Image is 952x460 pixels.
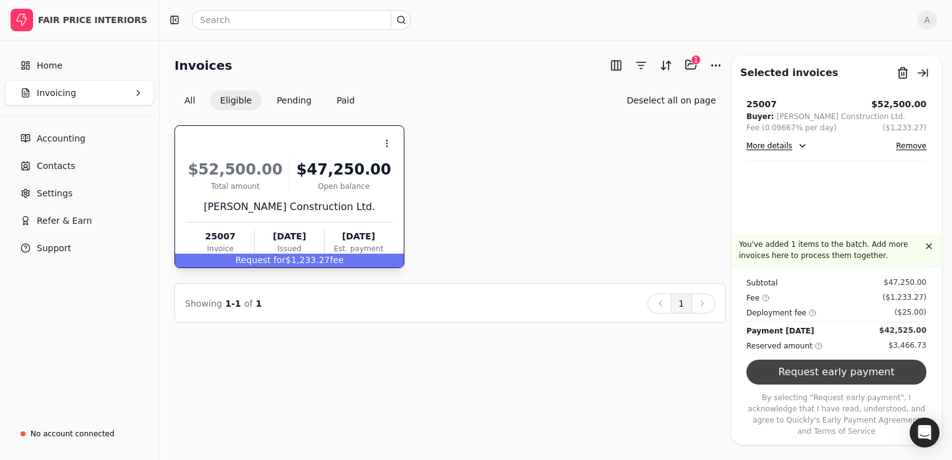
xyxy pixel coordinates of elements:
div: FAIR PRICE INTERIORS [38,14,148,26]
button: Paid [326,90,364,110]
button: Sort [656,55,676,75]
div: Fee (0.09667% per day) [746,122,837,133]
div: Est. payment [325,243,393,254]
span: Contacts [37,160,75,173]
div: Open balance [295,181,393,192]
div: [PERSON_NAME] Construction Ltd. [186,199,393,214]
button: $52,500.00 [871,98,926,111]
button: A [917,10,937,30]
div: Deployment fee [746,307,816,319]
p: You've added 1 items to the batch. Add more invoices here to process them together. [739,239,921,261]
button: Pending [267,90,321,110]
span: Refer & Earn [37,214,92,228]
div: ($1,233.27) [883,292,926,303]
div: ($25.00) [895,307,926,318]
button: Support [5,236,154,261]
span: Support [37,242,71,255]
span: Request for [236,255,286,265]
button: More details [746,138,807,153]
p: By selecting "Request early payment", I acknowledge that I have read, understood, and agree to Qu... [746,392,926,437]
div: Invoice filter options [174,90,364,110]
h2: Invoices [174,55,232,75]
span: Settings [37,187,72,200]
a: Contacts [5,153,154,178]
button: All [174,90,205,110]
div: Selected invoices [740,65,838,80]
div: 1 [691,55,701,65]
a: Settings [5,181,154,206]
div: Total amount [186,181,284,192]
button: More [706,55,726,75]
button: Refer & Earn [5,208,154,233]
div: Reserved amount [746,340,822,352]
span: fee [330,255,344,265]
div: $47,250.00 [295,158,393,181]
div: [PERSON_NAME] Construction Ltd. [776,111,905,122]
button: Invoicing [5,80,154,105]
input: Search [192,10,411,30]
div: Open Intercom Messenger [910,418,940,448]
div: [DATE] [325,230,393,243]
a: Accounting [5,126,154,151]
span: Showing [185,299,222,309]
div: 25007 [186,230,254,243]
div: Buyer: [746,111,774,122]
button: ($1,233.27) [883,122,926,133]
div: Subtotal [746,277,778,289]
button: Request early payment [746,360,926,385]
div: Invoice [186,243,254,254]
button: Batch (1) [681,55,701,75]
div: $47,250.00 [883,277,926,288]
div: $52,500.00 [186,158,284,181]
button: Remove [896,138,926,153]
div: $3,466.73 [888,340,926,351]
div: Fee [746,292,769,304]
div: 25007 [746,98,777,111]
div: $1,233.27 [175,254,404,267]
span: 1 [256,299,262,309]
div: $42,525.00 [879,325,926,336]
span: Accounting [37,132,85,145]
div: Issued [255,243,323,254]
button: Eligible [210,90,262,110]
div: Payment [DATE] [746,325,814,337]
span: of [244,299,253,309]
div: No account connected [31,428,115,439]
a: Home [5,53,154,78]
div: [DATE] [255,230,323,243]
button: Deselect all on page [617,90,726,110]
span: Invoicing [37,87,76,100]
a: No account connected [5,423,154,445]
span: 1 - 1 [226,299,241,309]
button: 1 [670,294,692,314]
span: Home [37,59,62,72]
